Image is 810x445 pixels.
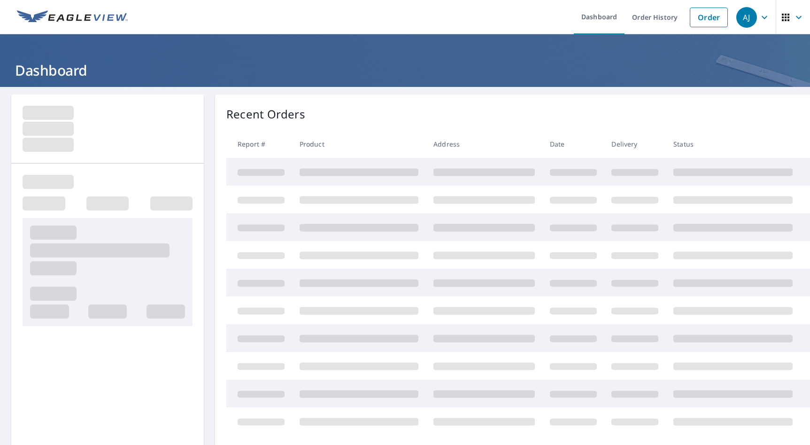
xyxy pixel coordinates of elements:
a: Order [690,8,728,27]
th: Report # [226,130,292,158]
p: Recent Orders [226,106,305,123]
th: Date [542,130,604,158]
img: EV Logo [17,10,128,24]
th: Delivery [604,130,666,158]
th: Status [666,130,800,158]
div: AJ [736,7,757,28]
h1: Dashboard [11,61,799,80]
th: Product [292,130,426,158]
th: Address [426,130,542,158]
